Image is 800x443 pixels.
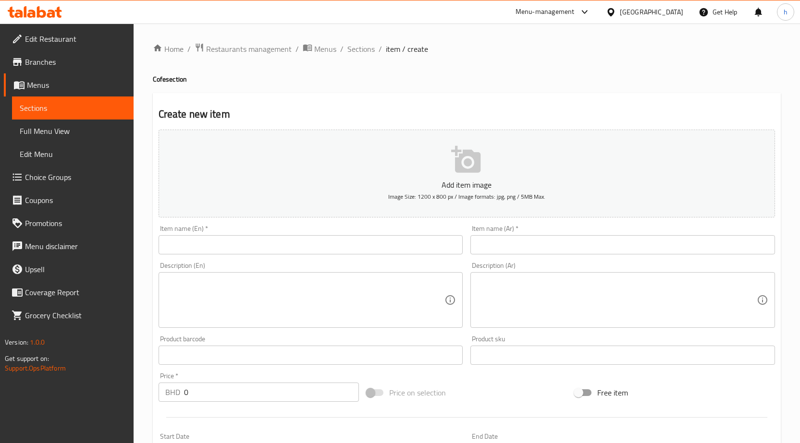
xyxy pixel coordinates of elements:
span: Choice Groups [25,171,126,183]
a: Grocery Checklist [4,304,134,327]
span: 1.0.0 [30,336,45,348]
button: Add item imageImage Size: 1200 x 800 px / Image formats: jpg, png / 5MB Max. [159,130,775,217]
span: Image Size: 1200 x 800 px / Image formats: jpg, png / 5MB Max. [388,191,545,202]
a: Upsell [4,258,134,281]
div: [GEOGRAPHIC_DATA] [620,7,683,17]
span: Edit Menu [20,148,126,160]
h4: Cofe section [153,74,781,84]
a: Home [153,43,184,55]
a: Coverage Report [4,281,134,304]
a: Menu disclaimer [4,235,134,258]
a: Menus [4,73,134,96]
span: h [784,7,788,17]
a: Sections [12,96,134,120]
a: Full Menu View [12,120,134,143]
p: BHD [165,386,180,398]
span: Sections [20,102,126,114]
a: Promotions [4,212,134,235]
span: Get support on: [5,352,49,365]
span: Price on selection [389,387,446,398]
a: Choice Groups [4,166,134,189]
a: Menus [303,43,336,55]
a: Edit Menu [12,143,134,166]
span: Menus [314,43,336,55]
a: Support.OpsPlatform [5,362,66,374]
span: Promotions [25,217,126,229]
span: Coverage Report [25,287,126,298]
input: Enter name En [159,235,463,254]
span: Coupons [25,194,126,206]
span: Menu disclaimer [25,240,126,252]
h2: Create new item [159,107,775,121]
input: Enter name Ar [470,235,775,254]
input: Please enter product barcode [159,346,463,365]
span: Upsell [25,263,126,275]
div: Menu-management [516,6,575,18]
span: Version: [5,336,28,348]
li: / [379,43,382,55]
span: Grocery Checklist [25,310,126,321]
span: item / create [386,43,428,55]
span: Restaurants management [206,43,292,55]
span: Free item [597,387,628,398]
span: Branches [25,56,126,68]
a: Edit Restaurant [4,27,134,50]
input: Please enter price [184,383,359,402]
li: / [340,43,344,55]
a: Branches [4,50,134,73]
span: Full Menu View [20,125,126,137]
span: Menus [27,79,126,91]
a: Restaurants management [195,43,292,55]
a: Sections [347,43,375,55]
span: Edit Restaurant [25,33,126,45]
li: / [295,43,299,55]
p: Add item image [173,179,760,191]
input: Please enter product sku [470,346,775,365]
a: Coupons [4,189,134,212]
li: / [187,43,191,55]
nav: breadcrumb [153,43,781,55]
